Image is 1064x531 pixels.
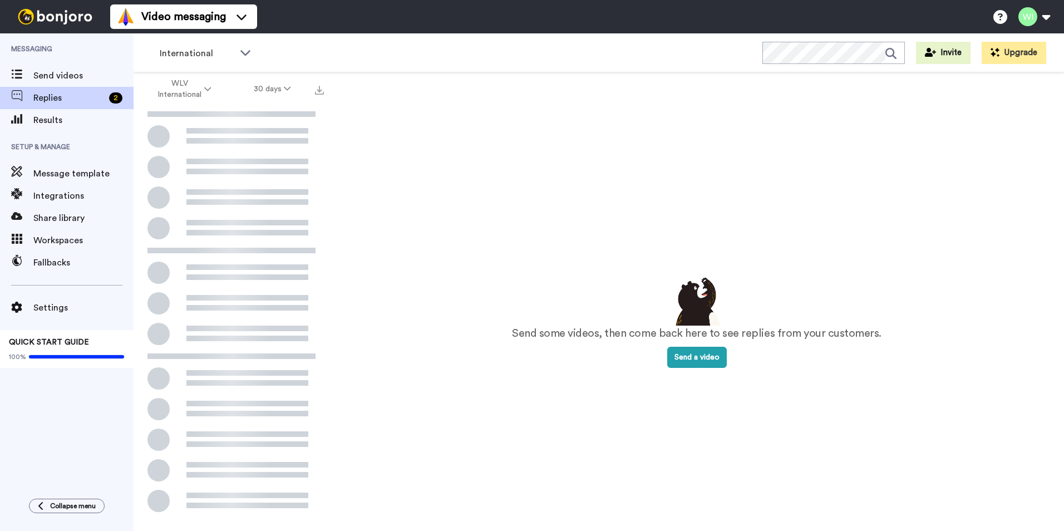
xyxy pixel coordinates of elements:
[33,234,134,247] span: Workspaces
[982,42,1046,64] button: Upgrade
[916,42,971,64] button: Invite
[512,326,881,342] p: Send some videos, then come back here to see replies from your customers.
[160,47,234,60] span: International
[136,73,233,105] button: WLV International
[33,91,105,105] span: Replies
[33,69,134,82] span: Send videos
[33,256,134,269] span: Fallbacks
[233,79,312,99] button: 30 days
[669,274,725,326] img: results-emptystates.png
[9,352,26,361] span: 100%
[33,301,134,314] span: Settings
[50,501,96,510] span: Collapse menu
[33,167,134,180] span: Message template
[33,114,134,127] span: Results
[157,78,202,100] span: WLV International
[315,86,324,95] img: export.svg
[13,9,97,24] img: bj-logo-header-white.svg
[29,499,105,513] button: Collapse menu
[33,189,134,203] span: Integrations
[33,212,134,225] span: Share library
[141,9,226,24] span: Video messaging
[117,8,135,26] img: vm-color.svg
[667,347,727,368] button: Send a video
[312,81,327,97] button: Export all results that match these filters now.
[109,92,122,104] div: 2
[9,338,89,346] span: QUICK START GUIDE
[667,353,727,361] a: Send a video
